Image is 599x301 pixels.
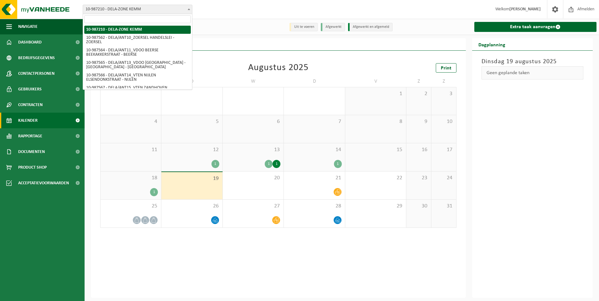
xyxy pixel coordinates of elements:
[441,66,451,71] span: Print
[348,23,393,31] li: Afgewerkt en afgemeld
[18,34,42,50] span: Dashboard
[348,146,403,153] span: 15
[84,84,191,96] li: 10-987567 - DELA/ANT15_VTEN ZANDHOVEN LANGESTRAAT - [GEOGRAPHIC_DATA]
[18,128,42,144] span: Rapportage
[289,23,318,31] li: Uit te voeren
[435,203,453,210] span: 31
[482,57,584,66] h3: Dinsdag 19 augustus 2025
[409,90,428,97] span: 2
[287,146,341,153] span: 14
[321,23,345,31] li: Afgewerkt
[226,146,280,153] span: 13
[18,113,38,128] span: Kalender
[273,160,280,168] div: 1
[406,76,431,87] td: Z
[18,97,43,113] span: Contracten
[287,175,341,181] span: 21
[83,5,192,14] span: 10-987210 - DELA-ZONE KEMM
[104,118,158,125] span: 4
[436,63,456,73] a: Print
[226,175,280,181] span: 20
[431,76,456,87] td: Z
[104,175,158,181] span: 18
[248,63,309,73] div: Augustus 2025
[211,160,219,168] div: 1
[226,203,280,210] span: 27
[409,118,428,125] span: 9
[348,203,403,210] span: 29
[435,118,453,125] span: 10
[164,203,219,210] span: 26
[84,59,191,71] li: 10-987565 - DELA/ANT13_VDOO [GEOGRAPHIC_DATA] - [GEOGRAPHIC_DATA] - [GEOGRAPHIC_DATA]
[409,146,428,153] span: 16
[409,175,428,181] span: 23
[348,90,403,97] span: 1
[265,160,273,168] div: 1
[226,118,280,125] span: 6
[348,175,403,181] span: 22
[18,160,47,175] span: Product Shop
[435,146,453,153] span: 17
[472,38,512,50] h2: Dagplanning
[345,76,406,87] td: V
[482,66,584,79] div: Geen geplande taken
[435,175,453,181] span: 24
[18,50,55,66] span: Bedrijfsgegevens
[474,22,597,32] a: Extra taak aanvragen
[435,90,453,97] span: 3
[334,160,342,168] div: 1
[223,76,284,87] td: W
[409,203,428,210] span: 30
[18,175,69,191] span: Acceptatievoorwaarden
[18,144,45,160] span: Documenten
[284,76,345,87] td: D
[18,81,42,97] span: Gebruikers
[164,146,219,153] span: 12
[84,34,191,46] li: 10-987562 - DELA/ANT10_ZOERSEL HANDELSLEI - ZOERSEL
[287,203,341,210] span: 28
[509,7,541,12] strong: [PERSON_NAME]
[104,203,158,210] span: 25
[348,118,403,125] span: 8
[104,146,158,153] span: 11
[84,71,191,84] li: 10-987566 - DELA/ANT14_VTEN NIJLEN ELSENDONKSTRAAT - NIJLEN
[164,175,219,182] span: 19
[287,118,341,125] span: 7
[164,118,219,125] span: 5
[150,188,158,196] div: 1
[84,46,191,59] li: 10-987564 - DELA/ANT11_VDOO BEERSE BEEKAKKERSTRAAT - BEERSE
[18,66,55,81] span: Contactpersonen
[18,19,38,34] span: Navigatie
[84,26,191,34] li: 10-987210 - DELA-ZONE KEMM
